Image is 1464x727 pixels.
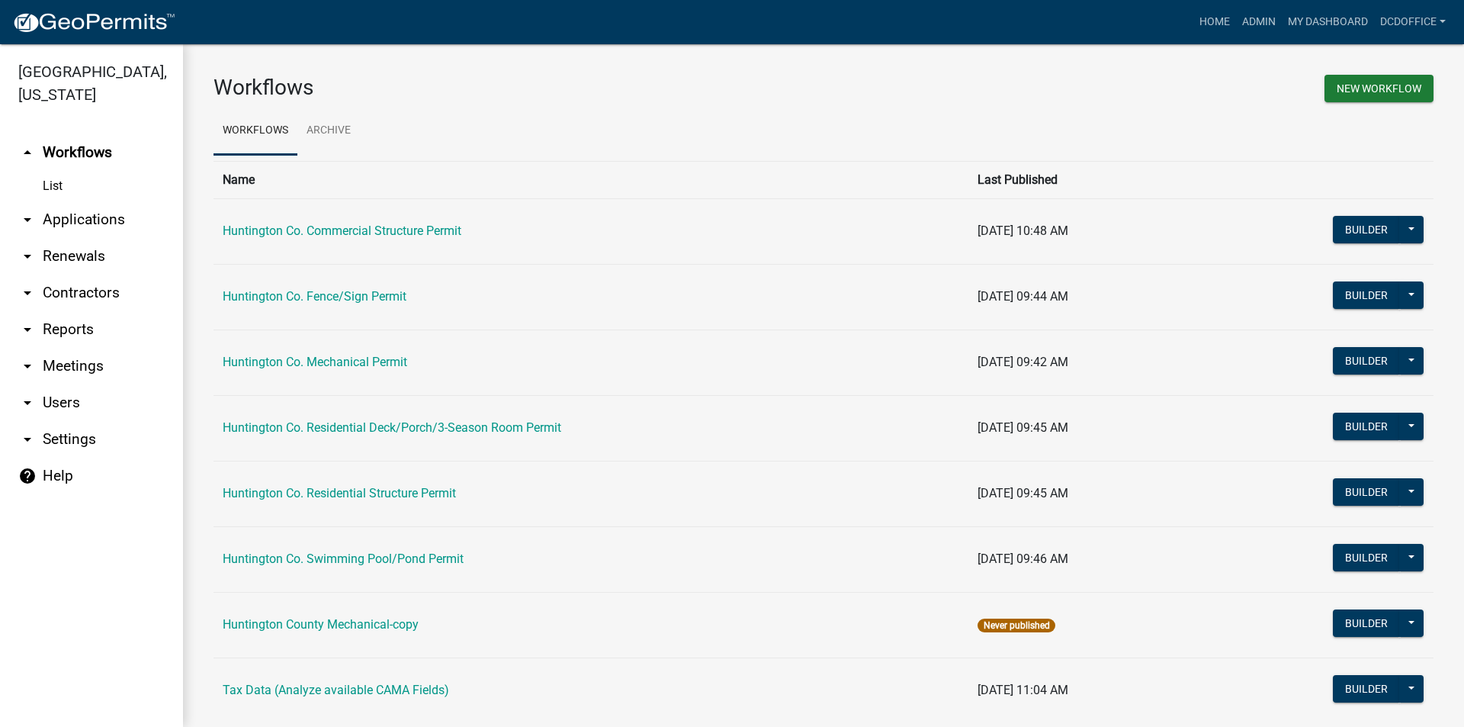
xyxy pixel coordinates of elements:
[297,107,360,156] a: Archive
[213,161,968,198] th: Name
[18,357,37,375] i: arrow_drop_down
[223,486,456,500] a: Huntington Co. Residential Structure Permit
[1333,610,1400,637] button: Builder
[978,552,1068,566] span: [DATE] 09:46 AM
[18,284,37,302] i: arrow_drop_down
[18,430,37,449] i: arrow_drop_down
[223,289,406,304] a: Huntington Co. Fence/Sign Permit
[18,211,37,229] i: arrow_drop_down
[18,247,37,265] i: arrow_drop_down
[968,161,1199,198] th: Last Published
[223,683,449,697] a: Tax Data (Analyze available CAMA Fields)
[978,619,1055,632] span: Never published
[223,552,464,566] a: Huntington Co. Swimming Pool/Pond Permit
[978,355,1068,369] span: [DATE] 09:42 AM
[1282,8,1374,37] a: My Dashboard
[978,289,1068,304] span: [DATE] 09:44 AM
[223,420,561,435] a: Huntington Co. Residential Deck/Porch/3-Season Room Permit
[978,420,1068,435] span: [DATE] 09:45 AM
[1333,675,1400,703] button: Builder
[978,224,1068,238] span: [DATE] 10:48 AM
[1374,8,1452,37] a: DCDOffice
[1193,8,1236,37] a: Home
[1333,281,1400,309] button: Builder
[978,683,1068,697] span: [DATE] 11:04 AM
[213,107,297,156] a: Workflows
[18,143,37,162] i: arrow_drop_up
[1324,75,1433,102] button: New Workflow
[1236,8,1282,37] a: Admin
[223,617,419,632] a: Huntington County Mechanical-copy
[1333,216,1400,243] button: Builder
[1333,478,1400,506] button: Builder
[1333,544,1400,571] button: Builder
[978,486,1068,500] span: [DATE] 09:45 AM
[1333,413,1400,440] button: Builder
[18,394,37,412] i: arrow_drop_down
[223,355,407,369] a: Huntington Co. Mechanical Permit
[213,75,812,101] h3: Workflows
[18,320,37,339] i: arrow_drop_down
[223,224,461,238] a: Huntington Co. Commercial Structure Permit
[18,467,37,485] i: help
[1333,347,1400,375] button: Builder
